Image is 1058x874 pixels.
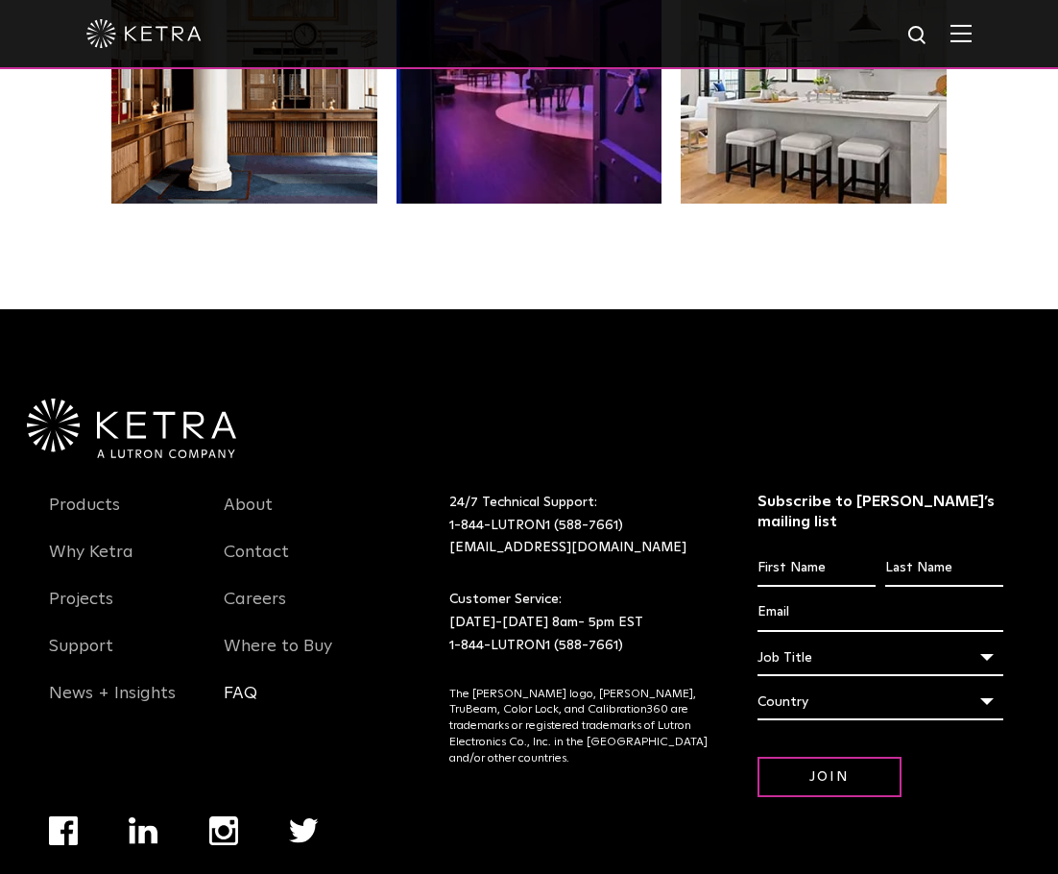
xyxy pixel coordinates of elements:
a: 1-844-LUTRON1 (588-7661) [449,639,623,652]
div: Navigation Menu [49,492,195,727]
p: 24/7 Technical Support: [449,492,709,560]
a: News + Insights [49,683,176,727]
div: Country [757,684,1004,720]
img: Hamburger%20Nav.svg [950,24,972,42]
img: facebook [49,816,78,845]
a: FAQ [224,683,257,727]
img: Ketra-aLutronCo_White_RGB [27,399,236,458]
input: Email [757,595,1004,631]
img: ketra-logo-2019-white [86,19,202,48]
img: search icon [906,24,930,48]
p: The [PERSON_NAME] logo, [PERSON_NAME], TruBeam, Color Lock, and Calibration360 are trademarks or ... [449,687,709,767]
h3: Subscribe to [PERSON_NAME]’s mailing list [757,492,1004,532]
img: linkedin [129,817,158,844]
input: Last Name [885,550,1003,587]
a: [EMAIL_ADDRESS][DOMAIN_NAME] [449,541,686,554]
img: instagram [209,816,238,845]
p: Customer Service: [DATE]-[DATE] 8am- 5pm EST [449,589,709,657]
a: Projects [49,589,113,633]
img: twitter [289,818,319,843]
a: About [224,495,273,539]
a: Why Ketra [49,542,133,586]
div: Job Title [757,640,1004,676]
a: Where to Buy [224,636,332,680]
a: Contact [224,542,289,586]
a: Products [49,495,120,539]
div: Navigation Menu [224,492,370,727]
a: Support [49,636,113,680]
input: Join [757,757,902,798]
a: Careers [224,589,286,633]
a: 1-844-LUTRON1 (588-7661) [449,519,623,532]
input: First Name [757,550,876,587]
